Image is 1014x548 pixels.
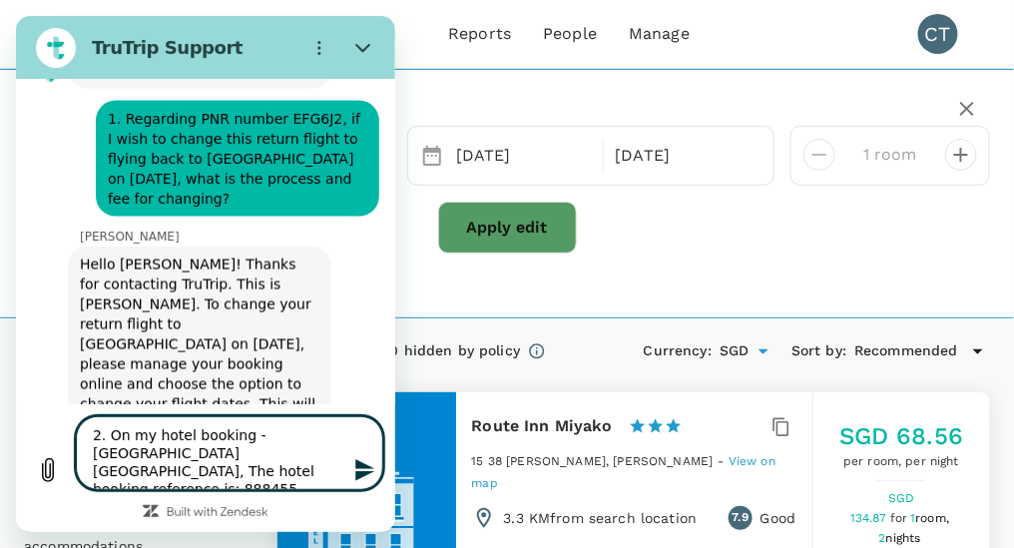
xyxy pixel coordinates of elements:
h6: Route Inn Miyako [472,412,613,440]
button: Upload file [12,434,52,474]
span: room, [916,511,950,525]
div: [DATE] [608,137,759,176]
span: 2 [879,531,924,545]
span: for [890,511,910,525]
h2: TruTrip Support [76,20,275,44]
h6: Sort by : [791,340,846,362]
p: 3.3 KM from search location [504,508,698,528]
button: Options menu [283,12,323,52]
span: Hello [PERSON_NAME]! Thanks for contacting TruTrip. This is [PERSON_NAME]. To change your return ... [64,239,303,458]
span: per room, per night [839,452,963,472]
button: Close [327,12,367,52]
iframe: Messaging window [16,16,395,532]
span: - [719,454,729,468]
h5: SGD 68.56 [839,420,963,452]
p: Good [760,508,796,528]
div: 3 hotels found | 0 hidden by policy [277,340,520,362]
button: Apply edit [438,202,577,254]
span: Recommended [854,340,958,362]
span: Reports [448,22,511,46]
button: Open [750,337,777,365]
span: 1 [910,511,952,525]
img: Nippon Sanso Holdings Singapore Pte Ltd [24,12,116,56]
input: Add rooms [851,139,929,171]
button: Send message [327,434,367,474]
span: 1. Regarding PNR number EFG6J2, if I wish to change this return flight to flying back to [GEOGRAP... [92,93,351,193]
textarea: 2. On my hotel booking - [GEOGRAPHIC_DATA] [GEOGRAPHIC_DATA], The hotel booking reference is: 888... [60,400,367,474]
span: People [543,22,597,46]
span: Manage [629,22,690,46]
span: nights [886,531,921,545]
div: CT [918,14,958,54]
button: decrease [945,139,977,171]
a: Built with Zendesk: Visit the Zendesk website in a new tab [151,491,253,504]
p: [PERSON_NAME] [64,213,379,229]
span: 7.9 [733,508,749,528]
h6: Currency : [644,340,712,362]
div: [DATE] [448,137,599,176]
span: 15 38 [PERSON_NAME], [PERSON_NAME] [472,454,714,468]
